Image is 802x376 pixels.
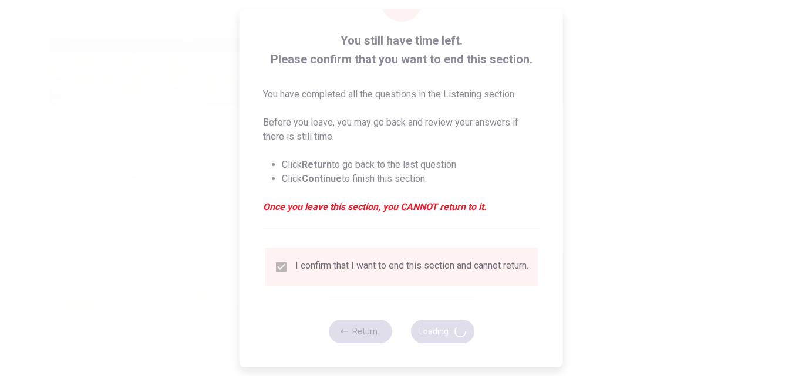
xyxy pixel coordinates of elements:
div: I confirm that I want to end this section and cannot return. [295,260,528,274]
button: Return [328,320,392,343]
li: Click to go back to the last question [282,158,540,172]
strong: Return [302,159,332,170]
li: Click to finish this section. [282,172,540,186]
em: Once you leave this section, you CANNOT return to it. [263,200,540,214]
p: Before you leave, you may go back and review your answers if there is still time. [263,116,540,144]
span: You still have time left. Please confirm that you want to end this section. [263,31,540,69]
strong: Continue [302,173,342,184]
p: You have completed all the questions in the Listening section. [263,87,540,101]
button: Loading [410,320,474,343]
